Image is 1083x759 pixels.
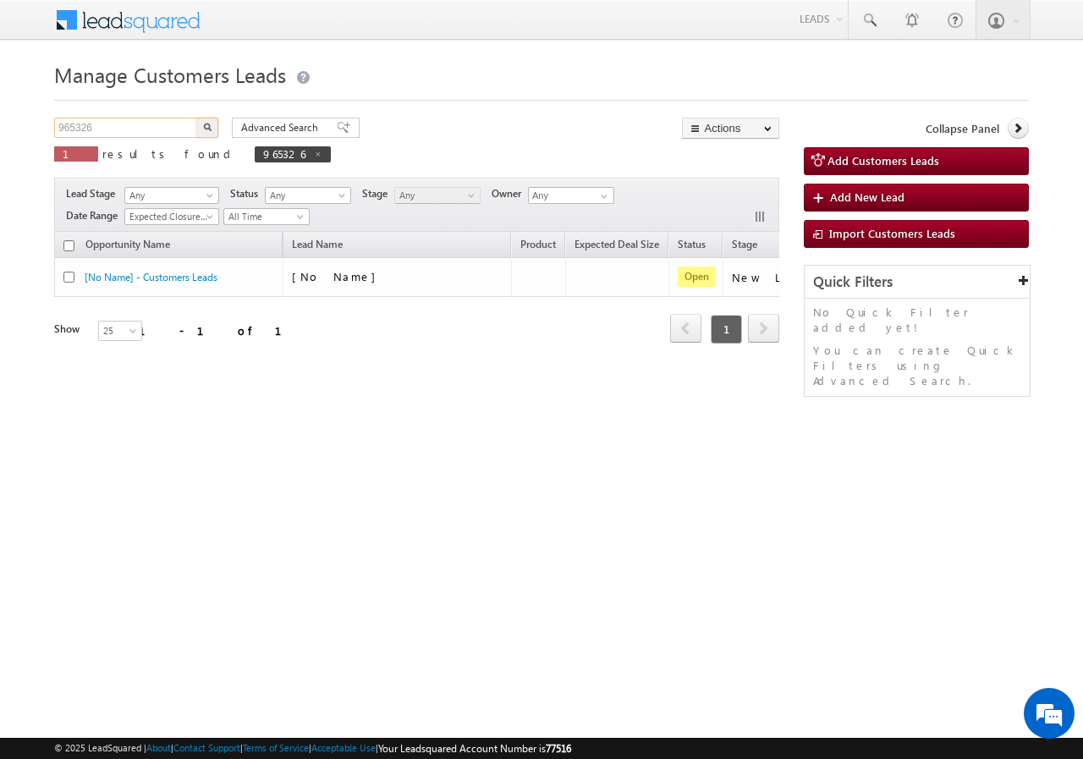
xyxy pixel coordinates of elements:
span: Manage Customers Leads [54,61,286,88]
a: Acceptable Use [311,742,376,753]
span: results found [102,146,237,161]
a: 25 [98,321,142,341]
a: Any [394,187,481,204]
span: Your Leadsquared Account Number is [378,742,571,755]
div: Quick Filters [805,266,1030,299]
span: Add Customers Leads [827,153,939,168]
span: next [748,314,779,343]
a: Expected Closure Date [124,208,219,225]
span: Collapse Panel [926,121,999,136]
button: Actions [682,118,779,139]
span: 77516 [546,742,571,755]
span: Any [125,188,213,203]
span: Product [520,238,556,250]
a: Contact Support [173,742,240,753]
span: Any [395,188,476,203]
a: Show All Items [591,188,613,205]
input: Check all records [63,240,74,251]
a: Any [265,187,351,204]
span: Owner [492,186,528,201]
div: New Lead [732,270,816,285]
a: About [146,742,171,753]
span: 965326 [263,146,305,161]
span: Open [678,267,716,287]
input: Type to Search [528,187,614,204]
span: Date Range [66,208,124,223]
a: Any [124,187,219,204]
span: 1 [63,146,90,161]
span: Lead Stage [66,186,122,201]
div: 1 - 1 of 1 [139,321,302,340]
div: Show [54,322,85,337]
a: Expected Deal Size [566,235,668,257]
span: Lead Name [283,235,351,257]
span: Any [266,188,346,203]
a: Terms of Service [243,742,309,753]
p: No Quick Filter added yet! [813,305,1021,335]
span: Opportunity Name [85,238,170,250]
span: Stage [732,238,757,250]
a: [No Name] - Customers Leads [85,271,217,283]
span: 25 [99,323,144,338]
a: Status [669,235,714,257]
span: Stage [362,186,394,201]
span: [No Name] [292,269,384,283]
span: Expected Deal Size [574,238,659,250]
span: All Time [224,209,305,224]
a: All Time [223,208,310,225]
span: Advanced Search [241,120,323,135]
img: Search [203,123,212,131]
a: Stage [723,235,766,257]
a: next [748,316,779,343]
span: © 2025 LeadSquared | | | | | [54,740,571,756]
span: Status [230,186,265,201]
span: Add New Lead [830,190,904,204]
span: Expected Closure Date [125,209,213,224]
a: prev [670,316,701,343]
span: Import Customers Leads [829,226,955,240]
span: 1 [711,315,742,344]
p: You can create Quick Filters using Advanced Search. [813,343,1021,388]
span: prev [670,314,701,343]
a: Opportunity Name [77,235,179,257]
